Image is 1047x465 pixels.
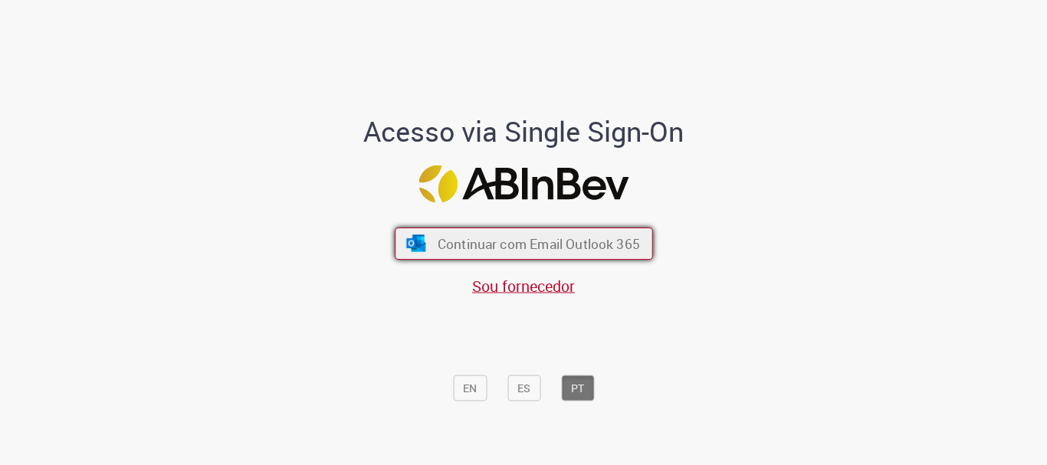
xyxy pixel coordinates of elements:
span: Continuar com Email Outlook 365 [437,235,639,253]
button: ícone Azure/Microsoft 360 Continuar com Email Outlook 365 [395,228,653,260]
img: ícone Azure/Microsoft 360 [405,235,427,252]
h1: Acesso via Single Sign-On [311,116,737,147]
button: PT [561,375,594,401]
img: Logo ABInBev [418,165,629,203]
button: EN [453,375,487,401]
button: ES [507,375,540,401]
a: Sou fornecedor [472,276,575,296]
